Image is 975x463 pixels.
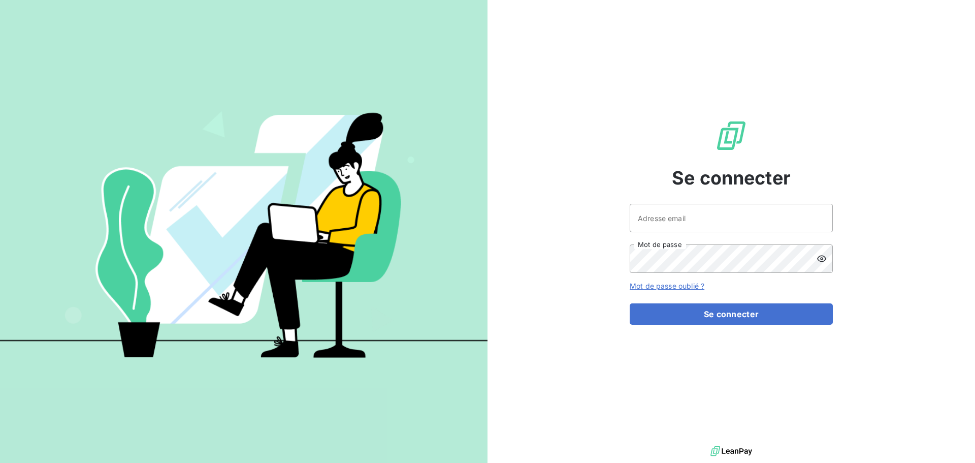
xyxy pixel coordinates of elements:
img: Logo LeanPay [715,119,747,152]
input: placeholder [630,204,833,232]
a: Mot de passe oublié ? [630,282,704,290]
img: logo [710,444,752,459]
button: Se connecter [630,303,833,325]
span: Se connecter [672,164,791,192]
